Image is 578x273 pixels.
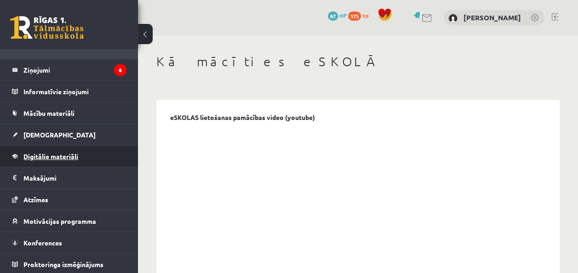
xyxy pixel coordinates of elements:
img: Selina Zaglula [448,14,458,23]
span: 87 [328,11,338,21]
span: Mācību materiāli [23,109,74,117]
a: Motivācijas programma [12,210,126,232]
a: 175 xp [348,11,373,19]
p: eSKOLAS lietošanas pamācības video (youtube) [170,114,315,121]
i: 6 [114,64,126,76]
a: [PERSON_NAME] [464,13,521,22]
span: Atzīmes [23,195,48,204]
a: Rīgas 1. Tālmācības vidusskola [10,16,84,39]
span: mP [339,11,347,19]
span: Digitālie materiāli [23,152,78,160]
span: xp [362,11,368,19]
a: [DEMOGRAPHIC_DATA] [12,124,126,145]
span: Konferences [23,239,62,247]
legend: Ziņojumi [23,59,126,80]
span: Proktoringa izmēģinājums [23,260,103,268]
span: Motivācijas programma [23,217,96,225]
span: 175 [348,11,361,21]
a: Atzīmes [12,189,126,210]
a: Maksājumi [12,167,126,188]
a: Informatīvie ziņojumi [12,81,126,102]
a: Ziņojumi6 [12,59,126,80]
h1: Kā mācīties eSKOLĀ [156,54,560,69]
legend: Maksājumi [23,167,126,188]
legend: Informatīvie ziņojumi [23,81,126,102]
span: [DEMOGRAPHIC_DATA] [23,131,96,139]
a: Digitālie materiāli [12,146,126,167]
a: Konferences [12,232,126,253]
a: Mācību materiāli [12,102,126,124]
a: 87 mP [328,11,347,19]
